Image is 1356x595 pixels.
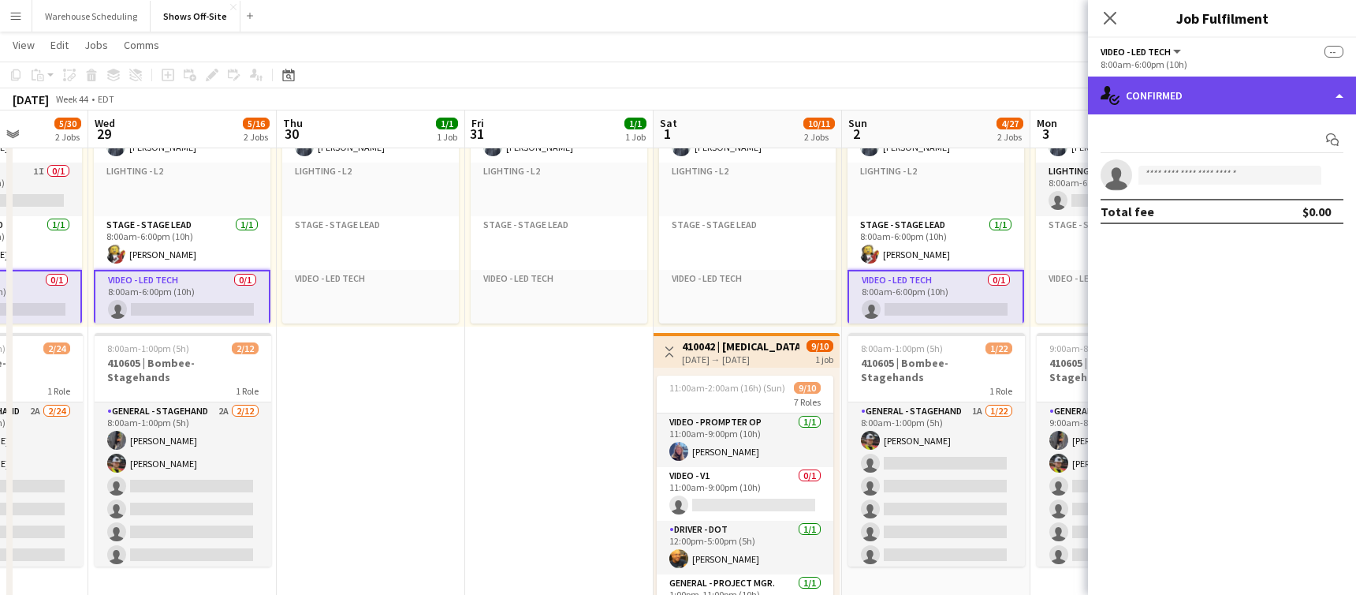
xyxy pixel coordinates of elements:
button: Warehouse Scheduling [32,1,151,32]
span: 1 Role [47,385,70,397]
span: 2/12 [232,342,259,354]
span: Edit [50,38,69,52]
div: [DATE] → [DATE] [682,354,799,365]
div: 2 Jobs [804,131,834,143]
span: 31 [469,125,484,143]
span: 2 [846,125,867,143]
h3: Job Fulfilment [1088,8,1356,28]
a: Jobs [78,35,114,55]
span: Comms [124,38,159,52]
app-card-role: Driver - DOT1/112:00pm-5:00pm (5h)[PERSON_NAME] [657,521,833,574]
app-card-role-placeholder: Stage - Stage Lead [659,216,836,270]
h3: 410605 | Bombee- Stagehands [1037,356,1213,384]
span: Week 44 [52,93,91,105]
app-card-role: Video - LED Tech0/18:00am-6:00pm (10h) [847,270,1024,327]
app-job-card: 8:00am-6:00pm (10h)3/55 Roles[PERSON_NAME]Lighting - L11/18:00am-6:00pm (10h)[PERSON_NAME]Lightin... [847,90,1024,324]
div: $0.00 [1302,204,1331,219]
div: 8:00am-6:00pm (10h) [1101,58,1343,70]
span: Thu [283,116,303,130]
div: 1 Job [437,131,457,143]
div: EDT [98,93,114,105]
span: 11:00am-2:00am (16h) (Sun) [669,382,785,394]
span: 1/1 [436,118,458,129]
span: 8:00am-1:00pm (5h) [861,342,943,354]
app-card-role-placeholder: Lighting - L2 [659,163,836,216]
span: 3 [1034,125,1057,143]
span: Sun [848,116,867,130]
app-card-role-placeholder: Lighting - L2 [282,163,459,216]
span: 1 Role [236,385,259,397]
h3: 410042 | [MEDICAL_DATA] Foundation- Wine & Roses Gala [682,339,799,354]
div: 2 Jobs [997,131,1023,143]
app-card-role: Video - Prompter Op1/111:00am-9:00pm (10h)[PERSON_NAME] [657,414,833,467]
app-card-role-placeholder: Lighting - L2 [471,163,647,216]
span: 8:00am-1:00pm (5h) [107,342,189,354]
span: -- [1324,46,1343,58]
h3: 410605 | Bombee- Stagehands [848,356,1025,384]
a: View [6,35,41,55]
app-job-card: 8:00am-6:00pm (10h)3/44 Roles[PERSON_NAME]Lighting - L11/18:00am-6:00pm (10h)[PERSON_NAME]Lightin... [94,90,270,324]
span: 9:00am-8:00pm (11h) [1049,342,1136,354]
a: Edit [44,35,75,55]
div: Total fee [1101,204,1154,219]
span: 7 Roles [794,396,821,408]
span: 1 [658,125,677,143]
span: 30 [281,125,303,143]
app-card-role-placeholder: Lighting - L2 [847,163,1024,216]
span: 9/10 [794,382,821,394]
span: View [13,38,35,52]
div: [DATE] [13,92,49,107]
app-card-role-placeholder: Video - LED Tech [282,270,459,324]
span: 2/24 [43,342,70,354]
app-card-role: Video - V10/111:00am-9:00pm (10h) [657,467,833,521]
span: 29 [92,125,115,143]
app-card-role: Stage - Stage Lead1/18:00am-6:00pm (10h)[PERSON_NAME] [94,216,270,270]
h3: 410605 | Bombee- Stagehands [95,356,271,384]
app-job-card: 8:00am-1:00pm (5h)2/12410605 | Bombee- Stagehands1 RoleGeneral - Stagehand2A2/128:00am-1:00pm (5h... [95,333,271,567]
span: 5/30 [54,118,81,129]
div: Confirmed [1088,77,1356,114]
app-card-role-placeholder: Video - LED Tech [1036,270,1213,324]
app-job-card: 8:00am-1:00pm (5h)1/22410605 | Bombee- Stagehands1 RoleGeneral - Stagehand1A1/228:00am-1:00pm (5h... [848,333,1025,567]
app-card-role: Lighting - L21I0/18:00am-6:00pm (10h) [1036,163,1213,216]
span: Wed [95,116,115,130]
div: 2 Jobs [244,131,269,143]
span: 10/11 [803,118,835,129]
app-card-role: Stage - Stage Lead1/18:00am-6:00pm (10h)[PERSON_NAME] [847,216,1024,270]
app-job-card: 8:00am-6:00pm (10h)1/11 RoleLighting - L11/18:00am-6:00pm (10h)[PERSON_NAME]Lighting - L2Stage - ... [471,90,647,324]
app-card-role-placeholder: Lighting - L2 [94,163,270,216]
app-card-role-placeholder: Stage - Stage Lead [1036,216,1213,270]
span: 1/1 [624,118,646,129]
span: Sat [660,116,677,130]
app-card-role-placeholder: Video - LED Tech [659,270,836,324]
div: 1 job [815,352,833,365]
app-job-card: 8:00am-6:00pm (10h)1/11 RoleLighting - L11/18:00am-6:00pm (10h)[PERSON_NAME]Lighting - L2Stage - ... [659,90,836,324]
span: Jobs [84,38,108,52]
app-card-role-placeholder: Video - LED Tech [471,270,647,324]
a: Comms [117,35,166,55]
span: 9/10 [807,340,833,352]
button: Shows Off-Site [151,1,240,32]
span: 1 Role [989,385,1012,397]
button: Video - LED Tech [1101,46,1183,58]
span: 1/22 [985,342,1012,354]
span: 4/27 [997,118,1023,129]
div: 8:00am-6:00pm (10h)1/11 RoleLighting - L11/18:00am-6:00pm (10h)[PERSON_NAME]Lighting - L2Stage - ... [282,90,459,324]
app-card-role: Video - LED Tech0/18:00am-6:00pm (10h) [94,270,270,327]
app-job-card: 9:00am-8:00pm (11h)2/19410605 | Bombee- Stagehands1 RoleGeneral - Stagehand2A2/199:00am-8:00pm (1... [1037,333,1213,567]
span: 5/16 [243,118,270,129]
app-card-role-placeholder: Stage - Stage Lead [471,216,647,270]
div: 1 Job [625,131,646,143]
span: Fri [471,116,484,130]
app-job-card: 8:00am-6:00pm (10h)2/65 Roles[PERSON_NAME]Lighting - L11/18:00am-6:00pm (10h)[PERSON_NAME]Lightin... [1036,90,1213,324]
span: Video - LED Tech [1101,46,1171,58]
div: 2 Jobs [55,131,80,143]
